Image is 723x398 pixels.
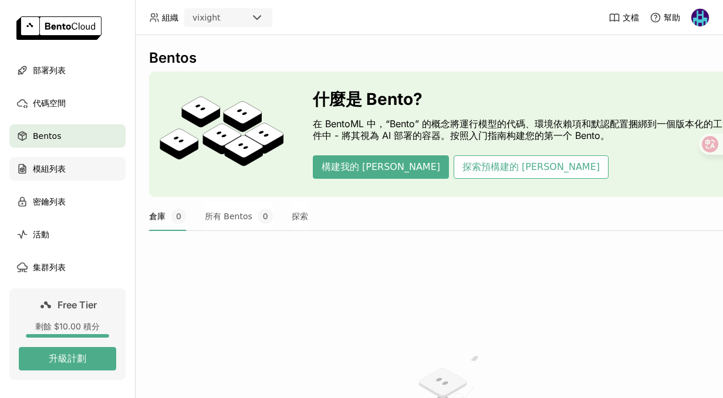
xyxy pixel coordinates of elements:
[313,155,449,179] button: 構建我的 [PERSON_NAME]
[33,96,66,110] span: 代碼空間
[9,190,126,213] a: 密鑰列表
[33,227,49,241] span: 活動
[691,9,709,26] img: 泳誌 駱
[162,12,178,23] span: 組織
[222,12,223,24] input: Selected vixight.
[9,157,126,181] a: 模組列表
[58,299,97,311] span: Free Tier
[454,155,609,179] button: 探索預構建的 [PERSON_NAME]
[292,202,308,231] button: 探索
[33,162,66,176] span: 模組列表
[9,256,126,279] a: 集群列表
[158,96,285,173] img: cover onboarding
[33,260,66,274] span: 集群列表
[19,321,116,332] div: 剩餘 $10.00 積分
[9,91,126,115] a: 代碼空間
[609,12,639,23] a: 文檔
[9,59,126,82] a: 部署列表
[171,209,186,224] span: 0
[33,129,61,143] span: Bentos
[16,16,102,40] img: logo
[258,209,273,224] span: 0
[9,223,126,246] a: 活動
[664,12,680,23] span: 幫助
[33,63,66,77] span: 部署列表
[33,195,66,209] span: 密鑰列表
[192,12,221,23] div: vixight
[149,202,186,231] button: 倉庫
[9,288,126,380] a: Free Tier剩餘 $10.00 積分升級計劃
[9,124,126,148] a: Bentos
[650,12,680,23] div: 幫助
[205,202,273,231] button: 所有 Bentos
[19,347,116,370] button: 升級計劃
[623,12,639,23] span: 文檔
